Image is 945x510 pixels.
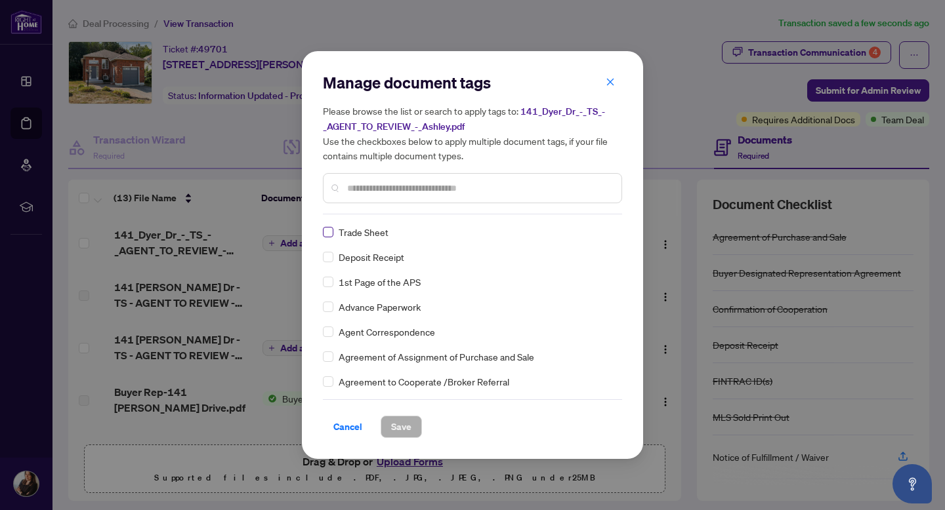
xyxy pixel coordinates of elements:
[323,72,622,93] h2: Manage document tags
[323,104,622,163] h5: Please browse the list or search to apply tags to: Use the checkboxes below to apply multiple doc...
[339,225,388,239] span: Trade Sheet
[323,416,373,438] button: Cancel
[339,374,509,389] span: Agreement to Cooperate /Broker Referral
[333,416,362,437] span: Cancel
[381,416,422,438] button: Save
[339,324,435,339] span: Agent Correspondence
[339,275,421,289] span: 1st Page of the APS
[606,77,615,87] span: close
[339,349,534,364] span: Agreement of Assignment of Purchase and Sale
[892,464,932,503] button: Open asap
[339,300,421,314] span: Advance Paperwork
[339,250,404,264] span: Deposit Receipt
